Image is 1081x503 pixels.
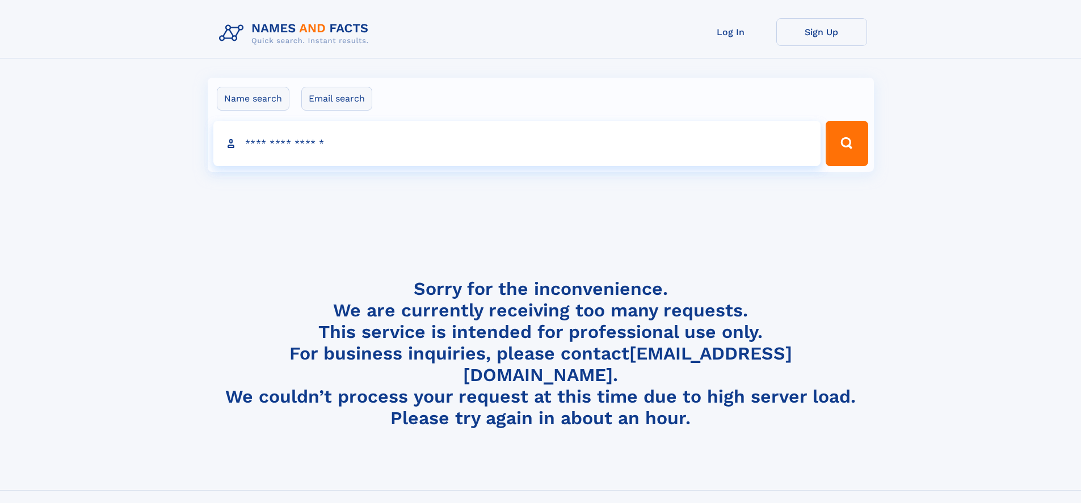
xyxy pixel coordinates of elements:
[776,18,867,46] a: Sign Up
[213,121,821,166] input: search input
[214,278,867,429] h4: Sorry for the inconvenience. We are currently receiving too many requests. This service is intend...
[217,87,289,111] label: Name search
[463,343,792,386] a: [EMAIL_ADDRESS][DOMAIN_NAME]
[301,87,372,111] label: Email search
[685,18,776,46] a: Log In
[214,18,378,49] img: Logo Names and Facts
[826,121,868,166] button: Search Button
